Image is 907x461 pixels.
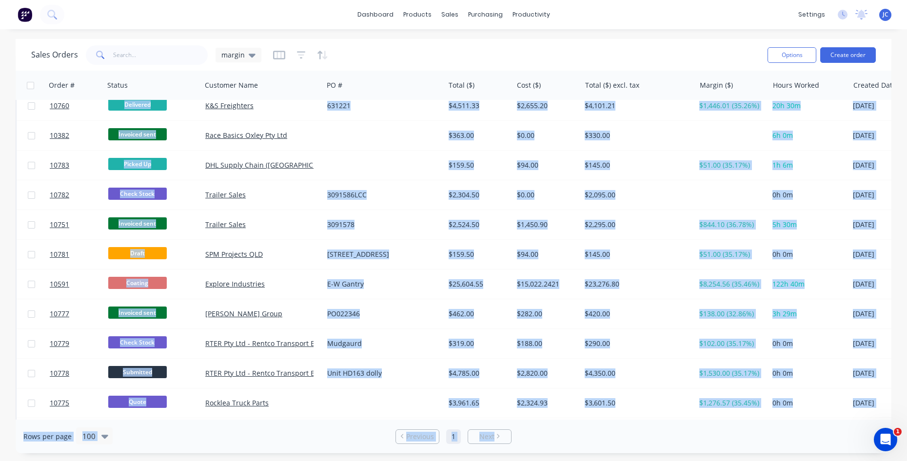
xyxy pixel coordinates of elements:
div: E-W Gantry [327,279,435,289]
span: 0h 0m [772,339,793,348]
span: 0h 0m [772,368,793,378]
span: 1h 6m [772,160,793,170]
a: 10778 [50,359,108,388]
div: $145.00 [585,160,686,170]
a: RTER Pty Ltd - Rentco Transport Equipment Rentals [205,339,373,348]
div: $2,304.50 [449,190,506,200]
div: $188.00 [517,339,574,348]
span: 5h 30m [772,220,797,229]
a: K&S Freighters [205,101,254,110]
div: [STREET_ADDRESS] [327,250,435,259]
div: $2,295.00 [585,220,686,230]
div: $8,254.56 (35.46%) [699,279,761,289]
div: Total ($) excl. tax [585,80,639,90]
div: $159.50 [449,160,506,170]
span: Delivered [108,98,167,111]
span: 6h 0m [772,131,793,140]
span: Draft [108,247,167,259]
div: Created Date [853,80,896,90]
a: 10382 [50,121,108,150]
span: 0h 0m [772,250,793,259]
a: 10781 [50,240,108,269]
div: Unit HD163 dolly [327,368,435,378]
a: Trailer Sales [205,190,246,199]
span: 10751 [50,220,69,230]
span: Next [479,432,494,442]
div: products [398,7,436,22]
div: $25,604.55 [449,279,506,289]
div: PO # [327,80,342,90]
span: 10382 [50,131,69,140]
div: Total ($) [449,80,474,90]
div: $23,276.80 [585,279,686,289]
a: RTER Pty Ltd - Rentco Transport Equipment Rentals [205,368,373,378]
span: Check Stock [108,188,167,200]
a: Rocklea Truck Parts [205,398,269,407]
button: Create order [820,47,876,63]
span: 10591 [50,279,69,289]
div: $2,324.93 [517,398,574,408]
div: 631221 [327,101,435,111]
span: 10760 [50,101,69,111]
div: $420.00 [585,309,686,319]
span: Submitted [108,366,167,378]
button: Options [768,47,816,63]
span: 10775 [50,398,69,408]
span: Check Stock [108,336,167,348]
a: Previous page [396,432,439,442]
div: purchasing [463,7,508,22]
div: Mudgaurd [327,339,435,348]
div: $319.00 [449,339,506,348]
div: Order # [49,80,75,90]
div: 3091586LCC [327,190,435,200]
div: $94.00 [517,160,574,170]
span: Invoiced sent [108,307,167,319]
span: 10778 [50,368,69,378]
a: DHL Supply Chain ([GEOGRAPHIC_DATA]) Pty Lt [205,160,356,170]
span: 10779 [50,339,69,348]
div: $138.00 (32.86%) [699,309,761,319]
div: $15,022.2421 [517,279,574,289]
a: 10775 [50,388,108,418]
h1: Sales Orders [31,50,78,59]
a: 10591 [50,269,108,299]
a: [PERSON_NAME] Group [205,309,282,318]
a: Explore Industries [205,279,265,288]
span: 1 [894,428,902,436]
a: 10783 [50,151,108,180]
div: Status [107,80,128,90]
div: $4,350.00 [585,368,686,378]
span: Quote [108,396,167,408]
span: 20h 30m [772,101,801,110]
div: 3091578 [327,220,435,230]
a: Next page [468,432,511,442]
div: $1,276.57 (35.45%) [699,398,761,408]
a: Trailer Sales [205,220,246,229]
div: Cost ($) [517,80,541,90]
a: dashboard [353,7,398,22]
div: $290.00 [585,339,686,348]
a: Race Basics Oxley Pty Ltd [205,131,287,140]
div: $844.10 (36.78%) [699,220,761,230]
span: 10781 [50,250,69,259]
div: productivity [508,7,555,22]
div: $2,655.20 [517,101,574,111]
div: $363.00 [449,131,506,140]
div: $3,601.50 [585,398,686,408]
span: Invoiced sent [108,128,167,140]
div: $462.00 [449,309,506,319]
div: $2,820.00 [517,368,574,378]
a: Page 1 is your current page [446,429,461,444]
a: 10779 [50,329,108,358]
span: 10783 [50,160,69,170]
div: $3,961.65 [449,398,506,408]
div: PO022346 [327,309,435,319]
a: SPM Projects QLD [205,250,263,259]
div: $2,524.50 [449,220,506,230]
div: $1,446.01 (35.26%) [699,101,761,111]
span: JC [883,10,888,19]
a: 10751 [50,210,108,239]
div: $330.00 [585,131,686,140]
span: Picked Up [108,158,167,170]
div: settings [793,7,830,22]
